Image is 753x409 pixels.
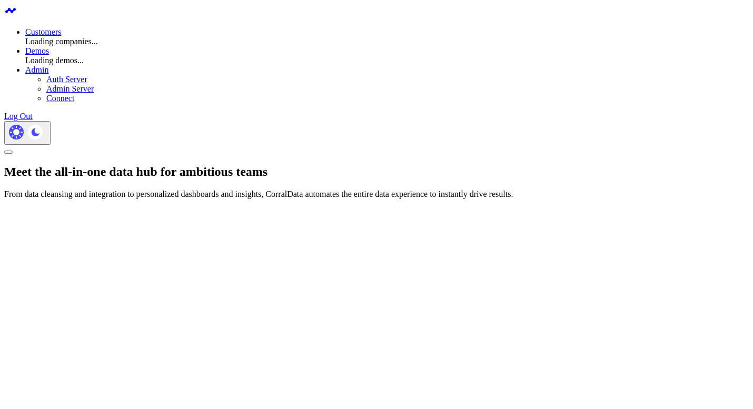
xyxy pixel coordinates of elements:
[25,46,49,55] a: Demos
[25,65,48,74] a: Admin
[46,94,74,103] a: Connect
[46,75,87,84] a: Auth Server
[25,56,749,65] div: Loading demos...
[25,37,749,46] div: Loading companies...
[4,112,33,121] a: Log Out
[4,165,749,179] h1: Meet the all-in-one data hub for ambitious teams
[4,189,749,199] p: From data cleansing and integration to personalized dashboards and insights, CorralData automates...
[25,27,61,36] a: Customers
[46,84,94,93] a: Admin Server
